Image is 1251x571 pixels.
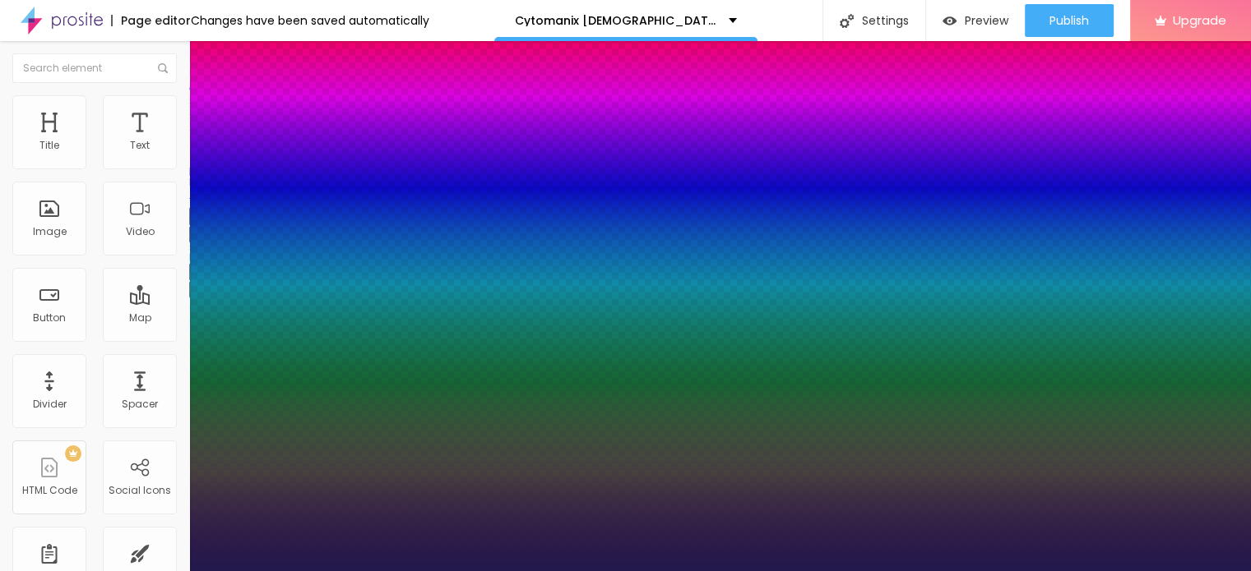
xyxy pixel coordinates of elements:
span: Preview [965,14,1008,27]
div: Button [33,312,66,324]
img: Icone [840,14,854,28]
img: view-1.svg [943,14,957,28]
div: Map [129,312,151,324]
img: Icone [158,63,168,73]
button: Publish [1025,4,1114,37]
p: Cytomanix [DEMOGRAPHIC_DATA][MEDICAL_DATA]: We Tested It for 90 Days - the Real Science Behind [515,15,716,26]
span: Publish [1049,14,1089,27]
div: Spacer [122,398,158,410]
div: Image [33,226,67,237]
div: Social Icons [109,485,171,496]
div: Changes have been saved automatically [191,15,429,26]
div: Divider [33,398,67,410]
button: Preview [926,4,1025,37]
div: Video [126,226,155,237]
div: Page editor [111,15,191,26]
span: Upgrade [1173,13,1226,27]
div: HTML Code [22,485,77,496]
div: Title [39,140,59,151]
input: Search element [12,53,177,83]
div: Text [130,140,150,151]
